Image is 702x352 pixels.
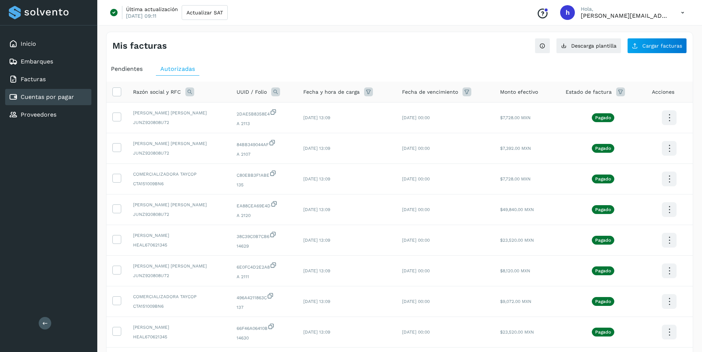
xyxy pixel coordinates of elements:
span: [DATE] 13:09 [303,299,330,304]
span: $7,728.00 MXN [500,176,531,182]
span: COMERCIALIZADORA TAYCOP [133,293,225,300]
span: [DATE] 00:00 [402,146,430,151]
span: Pendientes [111,65,143,72]
a: Cuentas por pagar [21,93,74,100]
span: JUNZ920808U72 [133,211,225,218]
div: Embarques [5,54,91,70]
span: A 2111 [237,273,292,280]
p: Pagado [595,176,611,182]
span: Razón social y RFC [133,88,181,96]
span: Cargar facturas [642,43,682,48]
p: Pagado [595,268,611,273]
span: [PERSON_NAME] [PERSON_NAME] [133,201,225,208]
span: [DATE] 13:09 [303,238,330,243]
span: Acciones [652,88,674,96]
span: [DATE] 13:09 [303,268,330,273]
span: A 2107 [237,151,292,158]
p: Última actualización [126,6,178,13]
p: Hola, [581,6,669,12]
div: Cuentas por pagar [5,89,91,105]
span: $49,840.00 MXN [500,207,534,212]
span: [DATE] 13:09 [303,329,330,335]
p: [DATE] 09:11 [126,13,156,19]
button: Actualizar SAT [182,5,228,20]
a: Proveedores [21,111,56,118]
span: [DATE] 00:00 [402,329,430,335]
span: Monto efectivo [500,88,538,96]
span: CTA151009BN6 [133,180,225,187]
a: Facturas [21,76,46,83]
span: 14629 [237,243,292,249]
span: [DATE] 13:09 [303,115,330,120]
p: Pagado [595,299,611,304]
span: HEAL670621345 [133,242,225,248]
span: COMERCIALIZADORA TAYCOP [133,171,225,177]
span: CTA151009BN6 [133,303,225,310]
span: [PERSON_NAME] [PERSON_NAME] [133,140,225,147]
span: 135 [237,182,292,188]
span: JUNZ920808U72 [133,150,225,156]
span: $9,072.00 MXN [500,299,531,304]
span: Fecha y hora de carga [303,88,360,96]
span: [DATE] 00:00 [402,299,430,304]
span: 2DAE5B8358E4 [237,108,292,117]
span: JUNZ920808U72 [133,119,225,126]
span: 38C39C0B7CB6 [237,231,292,240]
span: $23,520.00 MXN [500,238,534,243]
span: $7,392.00 MXN [500,146,531,151]
span: [DATE] 00:00 [402,176,430,182]
span: HEAL670621345 [133,334,225,340]
h4: Mis facturas [112,41,167,51]
span: [DATE] 00:00 [402,115,430,120]
button: Descarga plantilla [556,38,621,54]
span: 14630 [237,335,292,341]
span: UUID / Folio [237,88,267,96]
p: Pagado [595,146,611,151]
div: Proveedores [5,107,91,123]
span: Descarga plantilla [571,43,617,48]
span: Actualizar SAT [186,10,223,15]
span: A 2113 [237,120,292,127]
p: horacio@etv1.com.mx [581,12,669,19]
a: Inicio [21,40,36,47]
span: 496A4211863C [237,292,292,301]
span: [DATE] 13:09 [303,146,330,151]
p: Pagado [595,238,611,243]
span: Autorizadas [160,65,195,72]
span: [DATE] 00:00 [402,268,430,273]
span: 6E0FC4D2E2A8 [237,262,292,270]
span: 84BB349044AF [237,139,292,148]
span: JUNZ920808U72 [133,272,225,279]
span: $7,728.00 MXN [500,115,531,120]
span: $23,520.00 MXN [500,329,534,335]
div: Facturas [5,71,91,87]
span: [PERSON_NAME] [PERSON_NAME] [133,110,225,116]
div: Inicio [5,36,91,52]
span: [DATE] 00:00 [402,238,430,243]
span: C80EBB3F1ABE [237,170,292,179]
span: [PERSON_NAME] [133,324,225,331]
span: [DATE] 00:00 [402,207,430,212]
span: [PERSON_NAME] [133,232,225,239]
span: $8,120.00 MXN [500,268,530,273]
span: [PERSON_NAME] [PERSON_NAME] [133,263,225,269]
p: Pagado [595,115,611,120]
span: [DATE] 13:09 [303,176,330,182]
p: Pagado [595,207,611,212]
span: Estado de factura [566,88,612,96]
a: Embarques [21,58,53,65]
button: Cargar facturas [627,38,687,54]
span: Fecha de vencimiento [402,88,458,96]
span: [DATE] 13:09 [303,207,330,212]
span: EA88CEA69E4D [237,200,292,209]
span: 137 [237,304,292,311]
span: A 2120 [237,212,292,219]
span: 66F46A06410B [237,323,292,332]
p: Pagado [595,329,611,335]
